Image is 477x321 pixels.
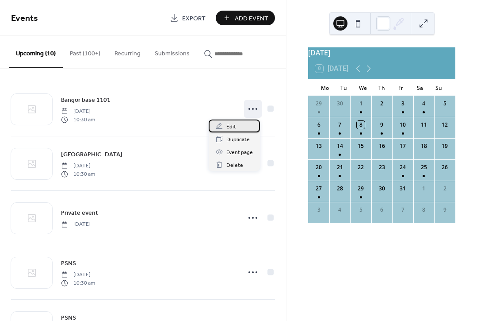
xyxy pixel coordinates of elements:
button: Submissions [148,36,197,67]
div: 15 [357,142,365,150]
span: [DATE] [61,108,95,116]
div: 30 [336,100,344,108]
a: Private event [61,208,98,218]
a: Bangor base 1101 [61,95,111,105]
span: [DATE] [61,271,95,279]
div: 9 [378,121,386,129]
span: Export [182,14,206,23]
div: 7 [399,206,407,214]
div: 3 [315,206,323,214]
div: 2 [378,100,386,108]
div: 2 [441,185,449,193]
div: 9 [441,206,449,214]
div: 1 [357,100,365,108]
div: 17 [399,142,407,150]
div: 19 [441,142,449,150]
div: 3 [399,100,407,108]
div: 29 [357,185,365,193]
div: 7 [336,121,344,129]
div: Mo [315,80,334,96]
div: 8 [420,206,428,214]
div: 30 [378,185,386,193]
div: Su [429,80,448,96]
div: 25 [420,163,428,171]
button: Past (100+) [63,36,107,67]
span: Delete [226,161,243,170]
span: [GEOGRAPHIC_DATA] [61,150,122,159]
div: Fr [391,80,410,96]
span: Events [11,10,38,27]
div: 14 [336,142,344,150]
span: Private event [61,209,98,218]
button: Upcoming (10) [9,36,63,68]
span: 10:30 am [61,279,95,287]
div: 16 [378,142,386,150]
span: [DATE] [61,162,95,170]
span: 10:30 am [61,116,95,124]
div: 4 [420,100,428,108]
div: 4 [336,206,344,214]
div: 24 [399,163,407,171]
span: Event page [226,148,253,157]
div: 20 [315,163,323,171]
div: 27 [315,185,323,193]
div: 11 [420,121,428,129]
div: 28 [336,185,344,193]
span: Edit [226,122,236,131]
div: 23 [378,163,386,171]
div: 6 [378,206,386,214]
span: Add Event [235,14,268,23]
div: 18 [420,142,428,150]
div: Tu [334,80,353,96]
div: [DATE] [308,47,455,58]
div: 5 [357,206,365,214]
div: 29 [315,100,323,108]
div: 31 [399,185,407,193]
div: Th [372,80,391,96]
div: 13 [315,142,323,150]
button: Add Event [216,11,275,25]
span: PSNS [61,259,76,268]
span: Duplicate [226,135,250,144]
div: 12 [441,121,449,129]
a: Export [163,11,212,25]
div: 6 [315,121,323,129]
div: Sa [410,80,429,96]
span: Bangor base 1101 [61,96,111,105]
div: 5 [441,100,449,108]
div: 10 [399,121,407,129]
div: 22 [357,163,365,171]
a: PSNS [61,258,76,268]
span: [DATE] [61,220,91,228]
a: [GEOGRAPHIC_DATA] [61,149,122,159]
div: 1 [420,185,428,193]
div: 26 [441,163,449,171]
div: We [353,80,372,96]
div: 21 [336,163,344,171]
button: Recurring [107,36,148,67]
div: 8 [357,121,365,129]
span: 10:30 am [61,170,95,178]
